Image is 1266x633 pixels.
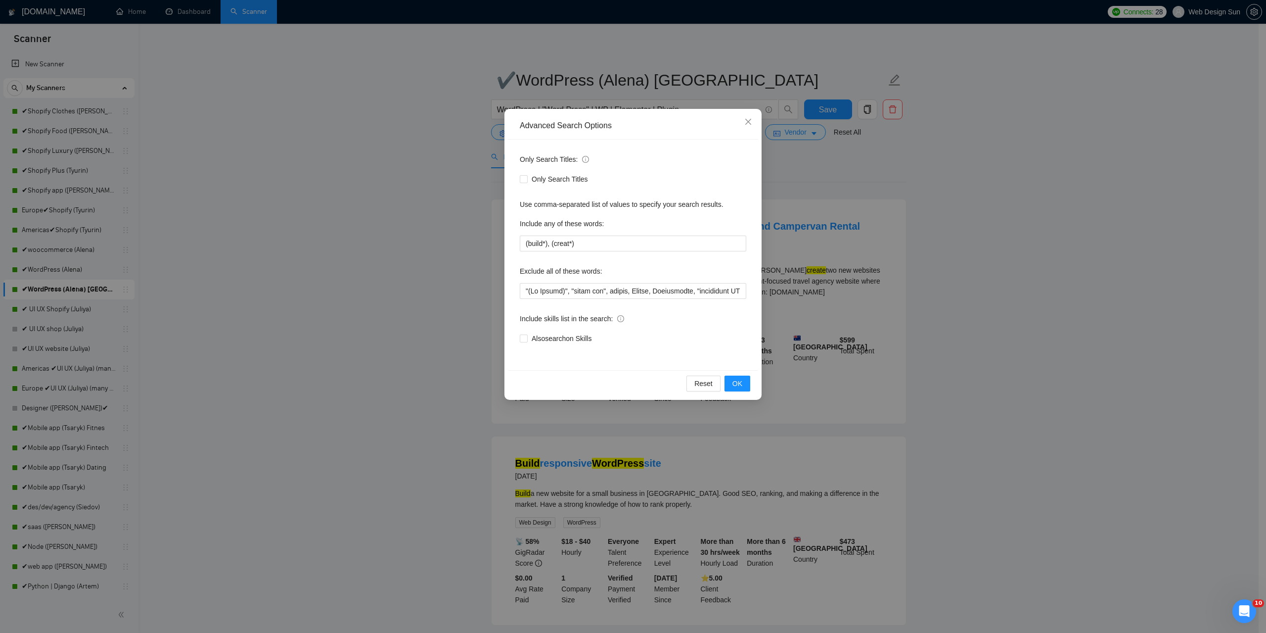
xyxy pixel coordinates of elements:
button: OK [724,376,750,391]
span: Only Search Titles [528,174,592,185]
span: OK [732,378,742,389]
button: Reset [686,376,721,391]
span: close [744,118,752,126]
div: Use comma-separated list of values to specify your search results. [520,199,746,210]
span: info-circle [582,156,589,163]
span: info-circle [617,315,624,322]
label: Exclude all of these words: [520,263,602,279]
div: Advanced Search Options [520,120,746,131]
span: 10 [1253,599,1264,607]
span: Include skills list in the search: [520,313,624,324]
span: Reset [694,378,713,389]
iframe: Intercom live chat [1232,599,1256,623]
span: Only Search Titles: [520,154,589,165]
span: Also search on Skills [528,333,595,344]
label: Include any of these words: [520,216,604,232]
button: Close [735,109,762,136]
